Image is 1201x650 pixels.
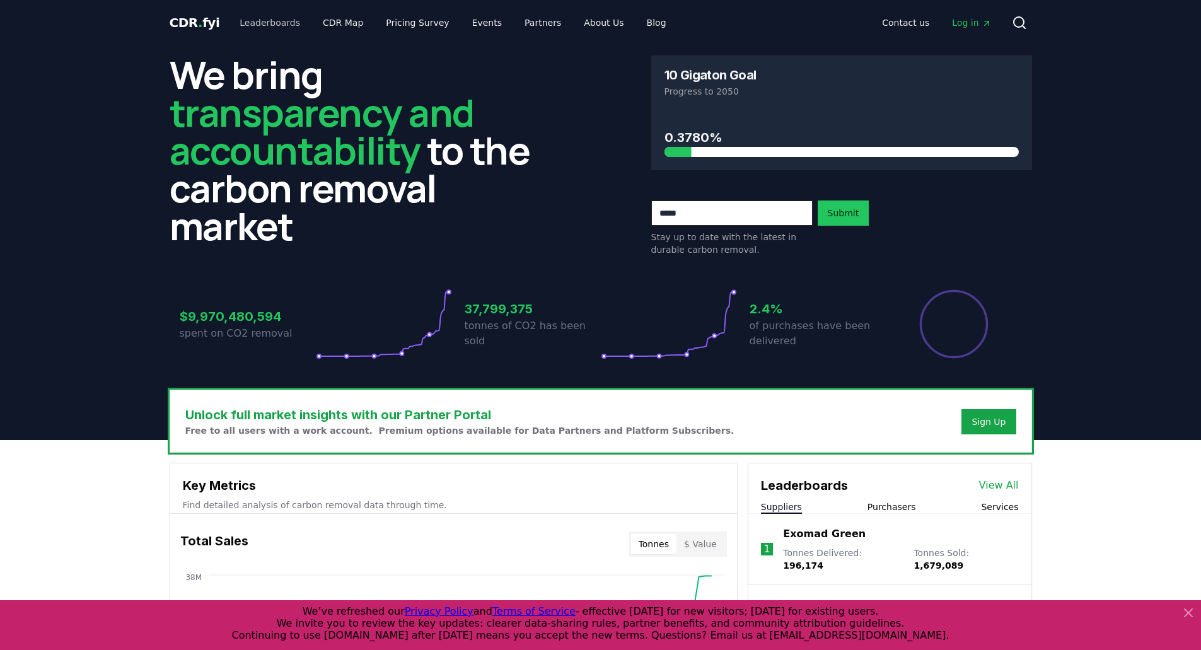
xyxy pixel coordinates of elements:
[170,55,550,245] h2: We bring to the carbon removal market
[872,11,939,34] a: Contact us
[783,547,901,572] p: Tonnes Delivered :
[761,501,802,513] button: Suppliers
[631,534,676,554] button: Tonnes
[229,11,310,34] a: Leaderboards
[185,424,734,437] p: Free to all users with a work account. Premium options available for Data Partners and Platform S...
[676,534,724,554] button: $ Value
[761,476,848,495] h3: Leaderboards
[783,526,866,542] a: Exomad Green
[183,476,724,495] h3: Key Metrics
[170,14,220,32] a: CDR.fyi
[574,11,634,34] a: About Us
[313,11,373,34] a: CDR Map
[763,542,770,557] p: 1
[961,409,1016,434] button: Sign Up
[651,231,813,256] p: Stay up to date with the latest in durable carbon removal.
[664,128,1019,147] h3: 0.3780%
[376,11,459,34] a: Pricing Survey
[229,11,676,34] nav: Main
[465,318,601,349] p: tonnes of CO2 has been sold
[198,15,202,30] span: .
[183,499,724,511] p: Find detailed analysis of carbon removal data through time.
[914,547,1018,572] p: Tonnes Sold :
[465,299,601,318] h3: 37,799,375
[637,11,676,34] a: Blog
[942,11,1001,34] a: Log in
[919,289,989,359] div: Percentage of sales delivered
[952,16,991,29] span: Log in
[981,501,1018,513] button: Services
[818,200,869,226] button: Submit
[185,405,734,424] h3: Unlock full market insights with our Partner Portal
[170,15,220,30] span: CDR fyi
[664,85,1019,98] p: Progress to 2050
[170,86,474,176] span: transparency and accountability
[872,11,1001,34] nav: Main
[972,415,1006,428] a: Sign Up
[185,573,202,582] tspan: 38M
[180,326,316,341] p: spent on CO2 removal
[750,318,886,349] p: of purchases have been delivered
[514,11,571,34] a: Partners
[180,307,316,326] h3: $9,970,480,594
[462,11,512,34] a: Events
[750,299,886,318] h3: 2.4%
[664,69,757,81] h3: 10 Gigaton Goal
[867,501,916,513] button: Purchasers
[914,560,963,571] span: 1,679,089
[979,478,1019,493] a: View All
[180,531,248,557] h3: Total Sales
[783,560,823,571] span: 196,174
